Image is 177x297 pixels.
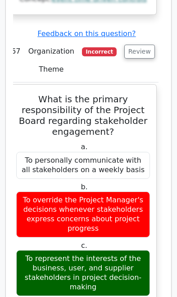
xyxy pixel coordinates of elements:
button: Review [124,45,155,59]
div: To represent the interests of the business, user, and supplier stakeholders in project decision-m... [16,250,150,296]
div: To personally communicate with all stakeholders on a weekly basis [16,152,150,179]
div: To override the Project Manager's decisions whenever stakeholders express concerns about project ... [16,192,150,237]
span: a. [81,142,88,151]
span: c. [81,241,87,250]
h5: What is the primary responsibility of the Project Board regarding stakeholder engagement? [15,94,151,137]
span: b. [81,183,87,191]
td: Organization Theme [24,39,79,82]
a: Feedback on this question? [37,29,136,38]
td: 67 [8,39,24,82]
span: Incorrect [82,47,117,56]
